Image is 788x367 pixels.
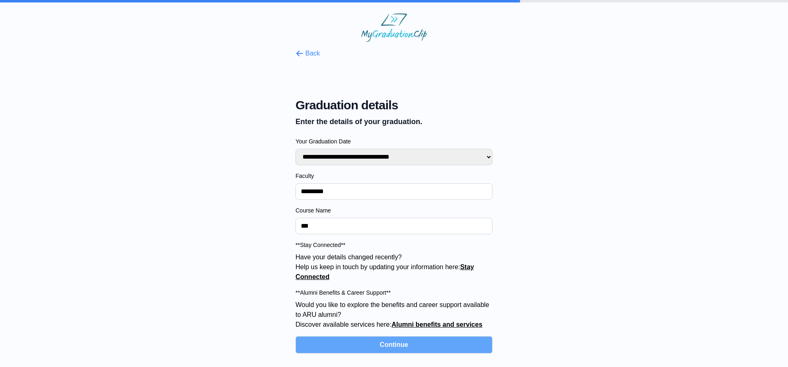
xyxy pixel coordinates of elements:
[295,172,492,180] label: Faculty
[295,206,492,215] label: Course Name
[295,289,492,297] label: **Alumni Benefits & Career Support**
[392,321,482,328] a: Alumni benefits and services
[295,263,474,280] a: Stay Connected
[295,116,492,127] p: Enter the details of your graduation.
[295,98,492,113] span: Graduation details
[361,13,427,42] img: MyGraduationClip
[295,300,492,330] p: Would you like to explore the benefits and career support available to ARU alumni? Discover avail...
[295,137,492,145] label: Your Graduation Date
[295,48,320,58] button: Back
[295,252,492,282] p: Have your details changed recently? Help us keep in touch by updating your information here:
[295,336,492,353] button: Continue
